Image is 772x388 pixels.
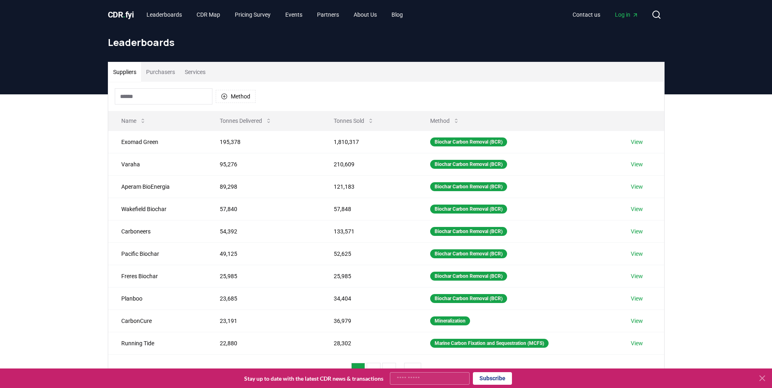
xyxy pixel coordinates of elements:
h1: Leaderboards [108,36,665,49]
a: View [631,160,643,168]
button: Name [115,113,153,129]
a: Contact us [566,7,607,22]
button: Tonnes Sold [327,113,381,129]
td: Running Tide [108,332,207,354]
a: View [631,317,643,325]
button: Method [424,113,466,129]
td: 210,609 [321,153,417,175]
a: View [631,183,643,191]
span: . [123,10,125,20]
td: 121,183 [321,175,417,198]
div: Biochar Carbon Removal (BCR) [430,294,507,303]
a: Blog [385,7,409,22]
td: 54,392 [207,220,320,242]
td: 57,848 [321,198,417,220]
a: Log in [608,7,645,22]
div: Biochar Carbon Removal (BCR) [430,205,507,214]
a: CDR Map [190,7,227,22]
button: Tonnes Delivered [213,113,278,129]
td: Freres Biochar [108,265,207,287]
button: 2 [367,363,381,379]
div: Biochar Carbon Removal (BCR) [430,249,507,258]
td: 1,810,317 [321,131,417,153]
div: Biochar Carbon Removal (BCR) [430,160,507,169]
td: 28,302 [321,332,417,354]
td: 95,276 [207,153,320,175]
td: 34,404 [321,287,417,310]
td: 57,840 [207,198,320,220]
a: View [631,138,643,146]
button: 3 [382,363,396,379]
td: 25,985 [207,265,320,287]
li: ... [398,366,402,376]
td: Wakefield Biochar [108,198,207,220]
a: View [631,272,643,280]
a: About Us [347,7,383,22]
td: Exomad Green [108,131,207,153]
a: Leaderboards [140,7,188,22]
button: Services [180,62,210,82]
button: next page [423,363,437,379]
td: 49,125 [207,242,320,265]
button: 1 [351,363,365,379]
span: Log in [615,11,639,19]
a: Partners [311,7,346,22]
a: View [631,227,643,235]
a: Events [279,7,309,22]
td: Carboneers [108,220,207,242]
nav: Main [140,7,409,22]
td: 195,378 [207,131,320,153]
div: Biochar Carbon Removal (BCR) [430,227,507,236]
a: View [631,205,643,213]
button: 21 [404,363,421,379]
div: Mineralization [430,316,470,325]
td: Varaha [108,153,207,175]
div: Marine Carbon Fixation and Sequestration (MCFS) [430,339,549,348]
td: 23,191 [207,310,320,332]
td: CarbonCure [108,310,207,332]
td: 52,625 [321,242,417,265]
button: Suppliers [108,62,141,82]
td: 25,985 [321,265,417,287]
td: 89,298 [207,175,320,198]
a: CDR.fyi [108,9,134,20]
button: Method [216,90,256,103]
div: Biochar Carbon Removal (BCR) [430,182,507,191]
a: Pricing Survey [228,7,277,22]
td: 133,571 [321,220,417,242]
span: CDR fyi [108,10,134,20]
button: Purchasers [141,62,180,82]
a: View [631,339,643,347]
td: Pacific Biochar [108,242,207,265]
div: Biochar Carbon Removal (BCR) [430,137,507,146]
td: Planboo [108,287,207,310]
a: View [631,294,643,303]
td: Aperam BioEnergia [108,175,207,198]
td: 23,685 [207,287,320,310]
nav: Main [566,7,645,22]
td: 36,979 [321,310,417,332]
td: 22,880 [207,332,320,354]
div: Biochar Carbon Removal (BCR) [430,272,507,281]
a: View [631,250,643,258]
